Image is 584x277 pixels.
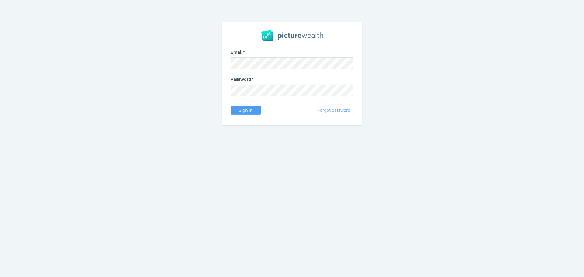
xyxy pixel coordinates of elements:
label: Password [231,76,353,84]
span: Forgot password [315,107,353,112]
button: Sign in [231,105,261,114]
span: Sign in [236,107,255,112]
button: Forgot password [315,105,353,114]
img: PW [261,30,323,41]
label: Email [231,49,353,57]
